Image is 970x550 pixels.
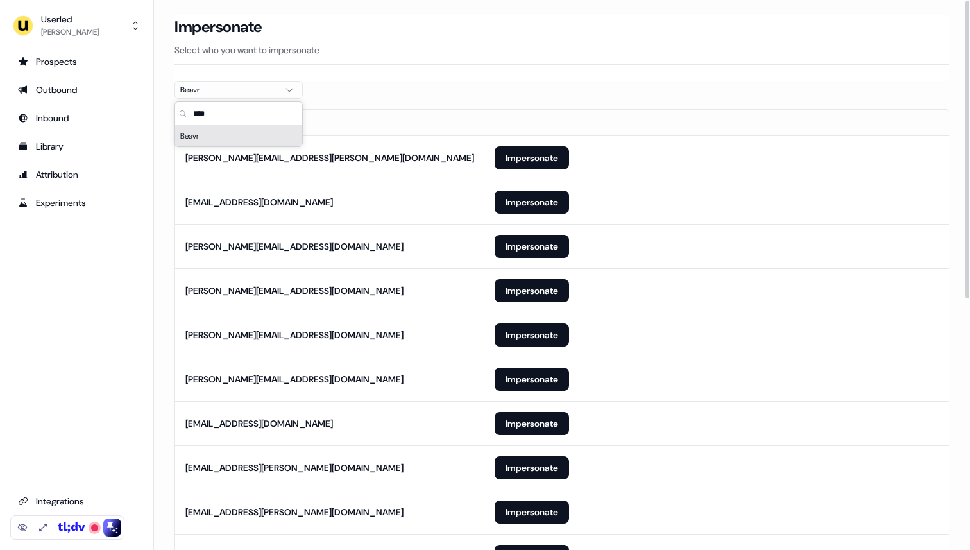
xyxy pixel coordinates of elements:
[185,506,404,519] div: [EMAIL_ADDRESS][PERSON_NAME][DOMAIN_NAME]
[41,26,99,39] div: [PERSON_NAME]
[185,284,404,297] div: [PERSON_NAME][EMAIL_ADDRESS][DOMAIN_NAME]
[185,461,404,474] div: [EMAIL_ADDRESS][PERSON_NAME][DOMAIN_NAME]
[10,108,143,128] a: Go to Inbound
[10,51,143,72] a: Go to prospects
[10,10,143,41] button: Userled[PERSON_NAME]
[175,110,484,135] th: Email
[18,196,135,209] div: Experiments
[495,191,569,214] button: Impersonate
[18,83,135,96] div: Outbound
[175,126,302,146] div: Suggestions
[185,240,404,253] div: [PERSON_NAME][EMAIL_ADDRESS][DOMAIN_NAME]
[185,373,404,386] div: [PERSON_NAME][EMAIL_ADDRESS][DOMAIN_NAME]
[18,495,135,508] div: Integrations
[10,80,143,100] a: Go to outbound experience
[10,193,143,213] a: Go to experiments
[18,140,135,153] div: Library
[185,151,474,164] div: [PERSON_NAME][EMAIL_ADDRESS][PERSON_NAME][DOMAIN_NAME]
[174,44,949,56] p: Select who you want to impersonate
[180,83,277,96] div: Beavr
[18,168,135,181] div: Attribution
[41,13,99,26] div: Userled
[174,17,262,37] h3: Impersonate
[174,81,303,99] button: Beavr
[18,55,135,68] div: Prospects
[185,417,333,430] div: [EMAIL_ADDRESS][DOMAIN_NAME]
[185,329,404,341] div: [PERSON_NAME][EMAIL_ADDRESS][DOMAIN_NAME]
[18,112,135,125] div: Inbound
[495,279,569,302] button: Impersonate
[495,323,569,347] button: Impersonate
[175,126,302,146] div: Beavr
[185,196,333,209] div: [EMAIL_ADDRESS][DOMAIN_NAME]
[10,491,143,511] a: Go to integrations
[495,412,569,435] button: Impersonate
[495,456,569,479] button: Impersonate
[495,368,569,391] button: Impersonate
[495,501,569,524] button: Impersonate
[10,164,143,185] a: Go to attribution
[10,136,143,157] a: Go to templates
[495,146,569,169] button: Impersonate
[495,235,569,258] button: Impersonate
